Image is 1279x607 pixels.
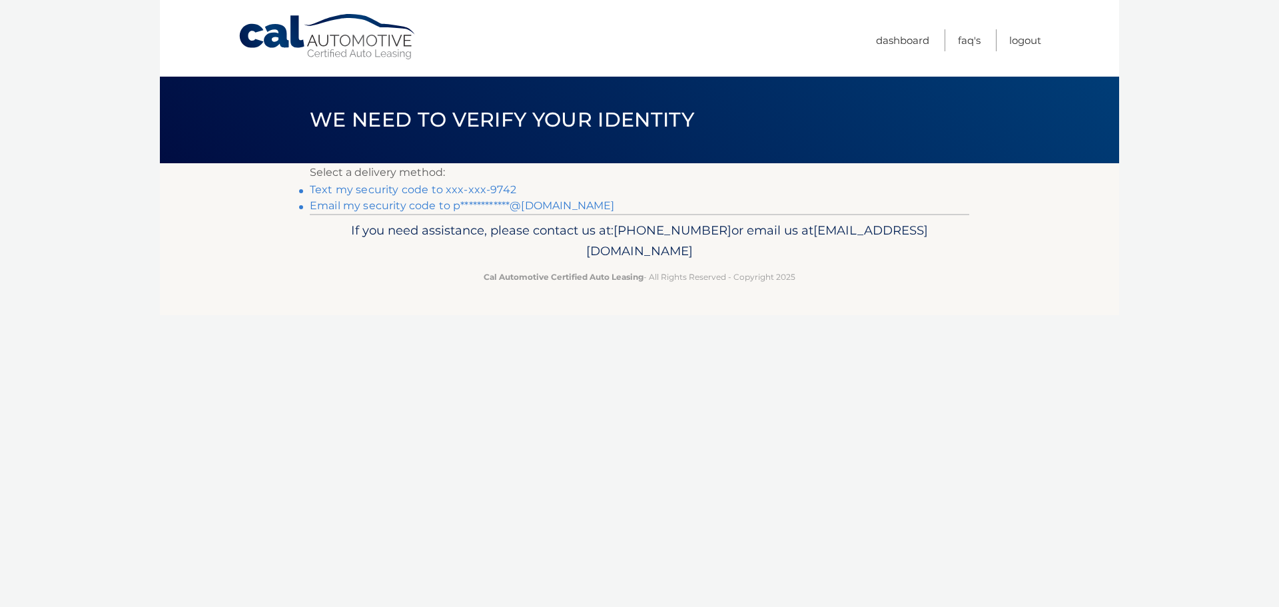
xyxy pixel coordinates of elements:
a: Logout [1009,29,1041,51]
p: - All Rights Reserved - Copyright 2025 [318,270,961,284]
strong: Cal Automotive Certified Auto Leasing [484,272,643,282]
p: Select a delivery method: [310,163,969,182]
a: Dashboard [876,29,929,51]
p: If you need assistance, please contact us at: or email us at [318,220,961,263]
a: Cal Automotive [238,13,418,61]
span: [PHONE_NUMBER] [614,223,731,238]
span: We need to verify your identity [310,107,694,132]
a: Text my security code to xxx-xxx-9742 [310,183,516,196]
a: FAQ's [958,29,981,51]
